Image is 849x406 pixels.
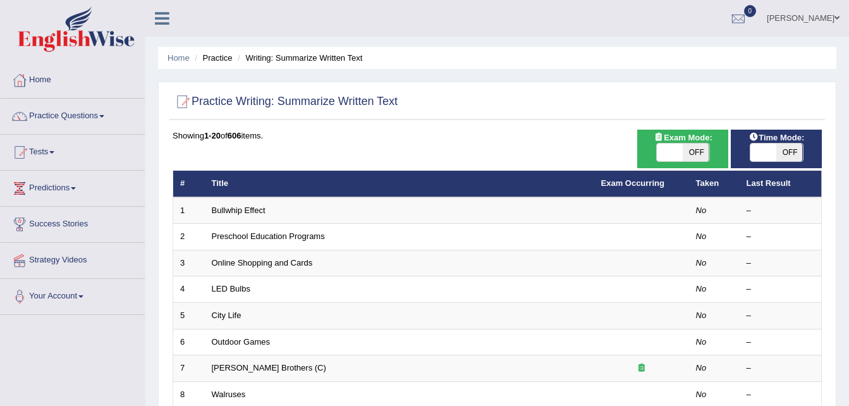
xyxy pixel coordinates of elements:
[235,52,362,64] li: Writing: Summarize Written Text
[696,337,707,347] em: No
[212,337,271,347] a: Outdoor Games
[637,130,728,168] div: Show exams occurring in exams
[747,231,815,243] div: –
[212,258,313,268] a: Online Shopping and Cards
[740,171,822,197] th: Last Result
[747,257,815,269] div: –
[696,258,707,268] em: No
[212,311,241,320] a: City Life
[744,5,757,17] span: 0
[747,362,815,374] div: –
[173,355,205,382] td: 7
[173,276,205,303] td: 4
[747,283,815,295] div: –
[1,243,145,274] a: Strategy Videos
[212,206,266,215] a: Bullwhip Effect
[173,130,822,142] div: Showing of items.
[696,231,707,241] em: No
[747,205,815,217] div: –
[173,303,205,329] td: 5
[776,144,803,161] span: OFF
[212,284,250,293] a: LED Bulbs
[747,336,815,348] div: –
[747,389,815,401] div: –
[212,390,246,399] a: Walruses
[205,171,594,197] th: Title
[649,131,717,144] span: Exam Mode:
[228,131,241,140] b: 606
[601,178,664,188] a: Exam Occurring
[1,135,145,166] a: Tests
[168,53,190,63] a: Home
[743,131,809,144] span: Time Mode:
[173,224,205,250] td: 2
[1,99,145,130] a: Practice Questions
[1,63,145,94] a: Home
[683,144,709,161] span: OFF
[192,52,232,64] li: Practice
[173,250,205,276] td: 3
[212,363,326,372] a: [PERSON_NAME] Brothers (C)
[747,310,815,322] div: –
[696,390,707,399] em: No
[1,207,145,238] a: Success Stories
[696,311,707,320] em: No
[173,329,205,355] td: 6
[212,231,325,241] a: Preschool Education Programs
[696,284,707,293] em: No
[696,363,707,372] em: No
[1,279,145,311] a: Your Account
[204,131,221,140] b: 1-20
[689,171,740,197] th: Taken
[173,171,205,197] th: #
[173,197,205,224] td: 1
[696,206,707,215] em: No
[1,171,145,202] a: Predictions
[173,92,398,111] h2: Practice Writing: Summarize Written Text
[601,362,682,374] div: Exam occurring question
